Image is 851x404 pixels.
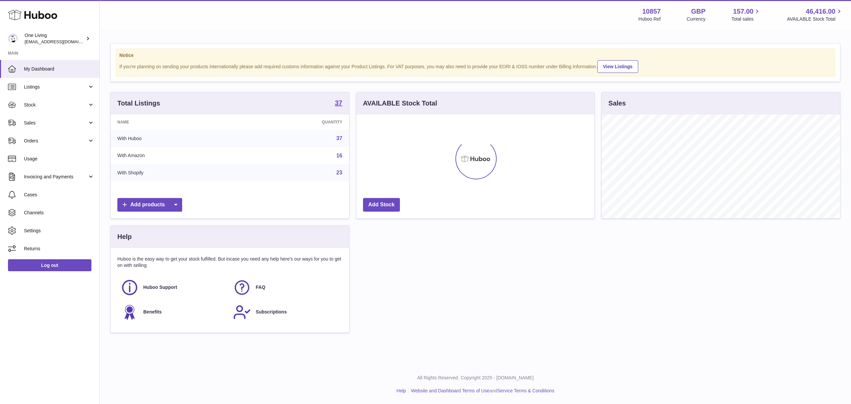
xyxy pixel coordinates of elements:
strong: 10857 [642,7,661,16]
p: Huboo is the easy way to get your stock fulfilled. But incase you need any help here's our ways f... [117,256,342,269]
span: Listings [24,84,87,90]
span: AVAILABLE Stock Total [787,16,843,22]
strong: Notice [119,52,831,59]
img: internalAdmin-10857@internal.huboo.com [8,34,18,44]
span: Total sales [731,16,761,22]
a: Log out [8,259,91,271]
a: 37 [336,135,342,141]
th: Quantity [241,114,349,130]
span: Cases [24,192,94,198]
span: FAQ [256,284,265,291]
span: [EMAIL_ADDRESS][DOMAIN_NAME] [25,39,98,44]
span: Subscriptions [256,309,287,315]
td: With Shopify [111,164,241,181]
div: Huboo Ref [639,16,661,22]
span: Usage [24,156,94,162]
a: 37 [335,100,342,107]
td: With Amazon [111,147,241,164]
a: 23 [336,170,342,175]
a: Add Stock [363,198,400,212]
a: Service Terms & Conditions [497,388,554,393]
a: View Listings [597,60,638,73]
span: Stock [24,102,87,108]
a: FAQ [233,279,339,297]
span: 157.00 [733,7,753,16]
a: Huboo Support [121,279,226,297]
span: Benefits [143,309,162,315]
a: Website and Dashboard Terms of Use [411,388,489,393]
th: Name [111,114,241,130]
td: With Huboo [111,130,241,147]
a: Add products [117,198,182,212]
span: Sales [24,120,87,126]
a: 16 [336,153,342,158]
p: All Rights Reserved. Copyright 2025 - [DOMAIN_NAME] [105,375,846,381]
strong: 37 [335,100,342,106]
li: and [409,388,554,394]
h3: AVAILABLE Stock Total [363,99,437,108]
span: My Dashboard [24,66,94,72]
span: Invoicing and Payments [24,174,87,180]
a: Help [397,388,406,393]
div: One Living [25,32,84,45]
div: If you're planning on sending your products internationally please add required customs informati... [119,59,831,73]
a: 157.00 Total sales [731,7,761,22]
h3: Sales [608,99,626,108]
h3: Help [117,232,132,241]
span: Settings [24,228,94,234]
div: Currency [687,16,706,22]
a: 46,416.00 AVAILABLE Stock Total [787,7,843,22]
span: Returns [24,246,94,252]
span: Orders [24,138,87,144]
span: 46,416.00 [806,7,835,16]
a: Benefits [121,303,226,321]
span: Channels [24,210,94,216]
strong: GBP [691,7,705,16]
a: Subscriptions [233,303,339,321]
span: Huboo Support [143,284,177,291]
h3: Total Listings [117,99,160,108]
